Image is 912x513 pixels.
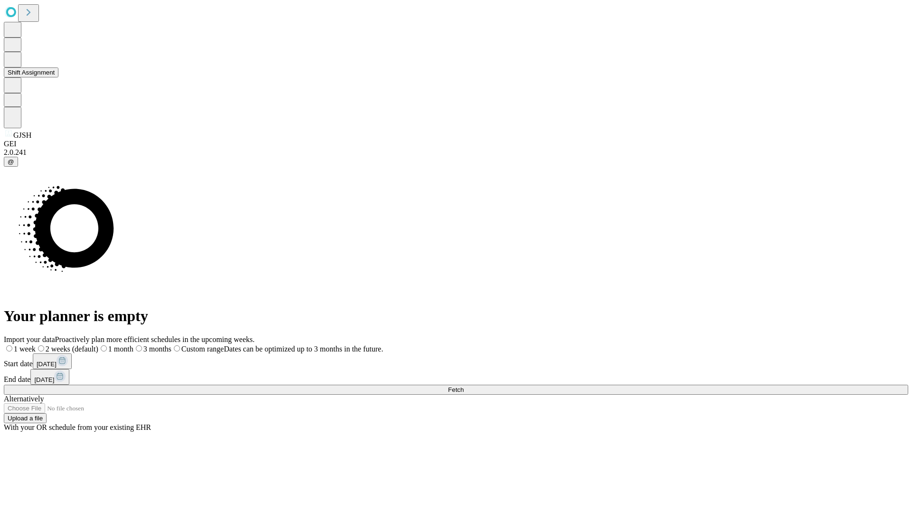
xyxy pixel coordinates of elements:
[4,413,47,423] button: Upload a file
[4,67,58,77] button: Shift Assignment
[4,307,908,325] h1: Your planner is empty
[46,345,98,353] span: 2 weeks (default)
[143,345,171,353] span: 3 months
[34,376,54,383] span: [DATE]
[136,345,142,351] input: 3 months
[30,369,69,385] button: [DATE]
[448,386,464,393] span: Fetch
[4,369,908,385] div: End date
[4,385,908,395] button: Fetch
[14,345,36,353] span: 1 week
[4,148,908,157] div: 2.0.241
[101,345,107,351] input: 1 month
[13,131,31,139] span: GJSH
[4,140,908,148] div: GEI
[224,345,383,353] span: Dates can be optimized up to 3 months in the future.
[174,345,180,351] input: Custom rangeDates can be optimized up to 3 months in the future.
[4,335,55,343] span: Import your data
[37,361,57,368] span: [DATE]
[108,345,133,353] span: 1 month
[6,345,12,351] input: 1 week
[4,395,44,403] span: Alternatively
[55,335,255,343] span: Proactively plan more efficient schedules in the upcoming weeks.
[181,345,224,353] span: Custom range
[4,353,908,369] div: Start date
[8,158,14,165] span: @
[38,345,44,351] input: 2 weeks (default)
[33,353,72,369] button: [DATE]
[4,423,151,431] span: With your OR schedule from your existing EHR
[4,157,18,167] button: @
